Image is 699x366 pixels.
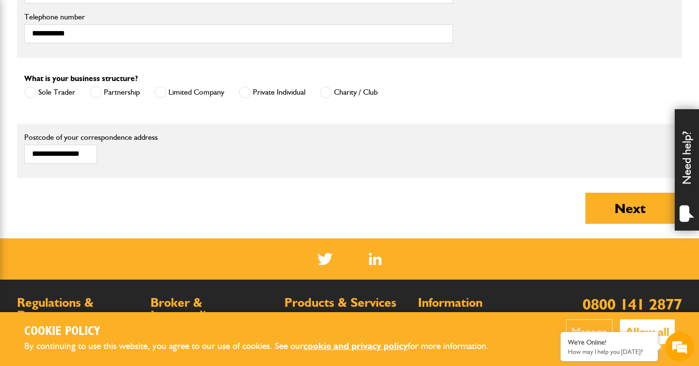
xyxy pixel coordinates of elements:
div: Chat with us now [50,54,163,67]
h2: Information [418,297,542,309]
button: Manage [566,319,613,344]
h2: Regulations & Documents [17,297,141,321]
img: Linked In [369,253,382,265]
label: Postcode of your correspondence address [24,133,172,141]
div: Minimize live chat window [159,5,183,28]
img: Twitter [317,253,333,265]
button: Allow all [620,319,675,344]
a: 0800 141 2877 [582,295,682,314]
input: Enter your last name [13,90,177,111]
div: We're Online! [568,338,650,347]
input: Enter your email address [13,118,177,140]
button: Next [585,193,675,224]
label: Partnership [90,86,140,99]
h2: Cookie Policy [24,324,505,339]
label: Private Individual [239,86,305,99]
img: d_20077148190_company_1631870298795_20077148190 [17,54,41,67]
p: By continuing to use this website, you agree to our use of cookies. See our for more information. [24,339,505,354]
label: Telephone number [24,13,453,21]
div: Need help? [675,109,699,231]
label: Sole Trader [24,86,75,99]
input: Enter your phone number [13,147,177,168]
textarea: Type your message and hit 'Enter' [13,176,177,291]
label: What is your business structure? [24,75,138,83]
h2: Broker & Intermediary [150,297,274,321]
p: How may I help you today? [568,348,650,355]
a: cookie and privacy policy [303,340,408,351]
h2: Products & Services [284,297,408,309]
a: LinkedIn [369,253,382,265]
label: Limited Company [154,86,224,99]
em: Start Chat [132,299,176,312]
label: Charity / Club [320,86,378,99]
